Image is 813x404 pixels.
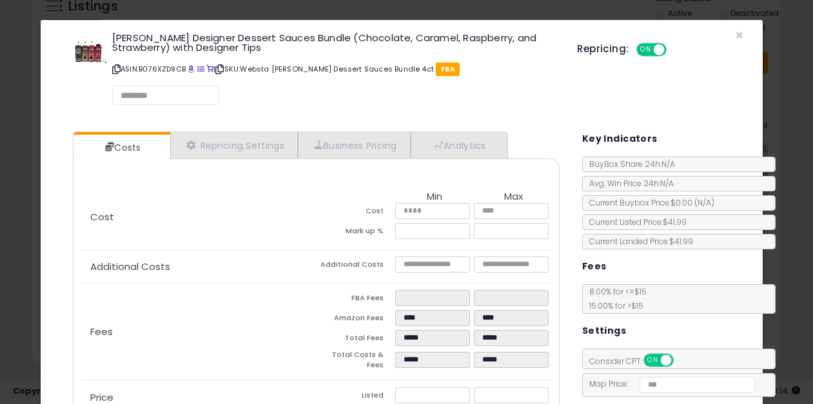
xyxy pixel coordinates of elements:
[80,327,316,337] p: Fees
[671,355,692,366] span: OFF
[73,135,169,160] a: Costs
[206,64,213,74] a: Your listing only
[645,355,661,366] span: ON
[638,44,654,55] span: ON
[694,197,714,208] span: ( N/A )
[583,216,687,227] span: Current Listed Price: $41.99
[170,132,298,159] a: Repricing Settings
[188,64,195,74] a: BuyBox page
[317,310,395,330] td: Amazon Fees
[583,178,674,189] span: Avg. Win Price 24h: N/A
[583,286,647,311] span: 8.00 % for <= $15
[317,330,395,350] td: Total Fees
[411,132,506,159] a: Analytics
[583,197,714,208] span: Current Buybox Price:
[583,356,691,367] span: Consider CPT:
[395,191,474,203] th: Min
[582,258,607,274] h5: Fees
[317,223,395,243] td: Mark up %
[583,159,675,169] span: BuyBox Share 24h: N/A
[735,26,743,44] span: ×
[298,132,411,159] a: Business Pricing
[112,33,558,52] h3: [PERSON_NAME] Designer Dessert Sauces Bundle (Chocolate, Caramel, Raspberry, and Strawberry) with...
[665,44,685,55] span: OFF
[436,63,460,76] span: FBA
[317,203,395,223] td: Cost
[671,197,714,208] span: $0.00
[317,290,395,310] td: FBA Fees
[583,236,693,247] span: Current Landed Price: $41.99
[80,262,316,272] p: Additional Costs
[474,191,553,203] th: Max
[582,323,626,339] h5: Settings
[112,59,558,79] p: ASIN: B076XZD9CB | SKU: Websta [PERSON_NAME] Dessert Sauces Bundle 4ct
[70,33,108,72] img: 41yfb2Sx4eL._SL60_.jpg
[582,131,658,147] h5: Key Indicators
[583,300,643,311] span: 15.00 % for > $15
[577,44,629,54] h5: Repricing:
[317,350,395,374] td: Total Costs & Fees
[317,256,395,276] td: Additional Costs
[80,392,316,403] p: Price
[197,64,204,74] a: All offer listings
[80,212,316,222] p: Cost
[583,378,755,389] span: Map Price:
